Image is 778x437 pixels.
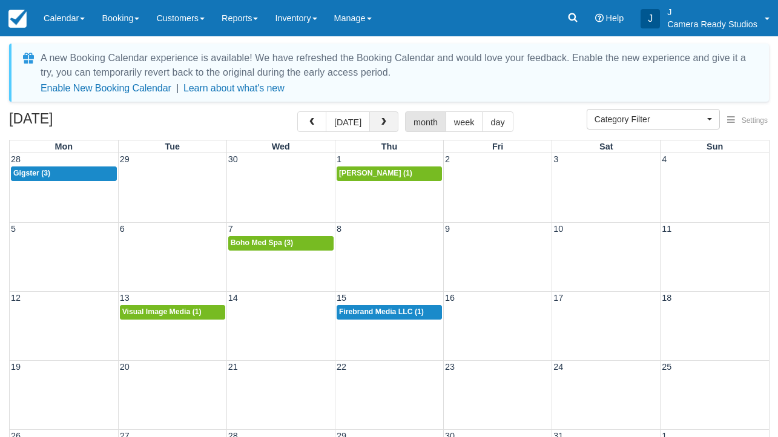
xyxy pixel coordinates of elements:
[552,293,564,303] span: 17
[55,142,73,151] span: Mon
[552,224,564,234] span: 10
[641,9,660,28] div: J
[444,154,451,164] span: 2
[587,109,720,130] button: Category Filter
[667,6,757,18] p: J
[41,82,171,94] button: Enable New Booking Calendar
[595,14,604,22] i: Help
[176,83,179,93] span: |
[335,154,343,164] span: 1
[41,51,754,80] div: A new Booking Calendar experience is available! We have refreshed the Booking Calendar and would ...
[165,142,180,151] span: Tue
[661,293,673,303] span: 18
[119,362,131,372] span: 20
[661,224,673,234] span: 11
[227,154,239,164] span: 30
[492,142,503,151] span: Fri
[9,111,162,134] h2: [DATE]
[272,142,290,151] span: Wed
[335,362,348,372] span: 22
[228,236,334,251] a: Boho Med Spa (3)
[444,293,456,303] span: 16
[339,307,424,316] span: Firebrand Media LLC (1)
[599,142,613,151] span: Sat
[405,111,446,132] button: month
[552,154,559,164] span: 3
[10,362,22,372] span: 19
[10,154,22,164] span: 28
[119,224,126,234] span: 6
[231,238,293,247] span: Boho Med Spa (3)
[120,305,225,320] a: Visual Image Media (1)
[119,154,131,164] span: 29
[661,362,673,372] span: 25
[595,113,704,125] span: Category Filter
[444,224,451,234] span: 9
[11,166,117,181] a: Gigster (3)
[482,111,513,132] button: day
[661,154,668,164] span: 4
[742,116,768,125] span: Settings
[339,169,412,177] span: [PERSON_NAME] (1)
[227,362,239,372] span: 21
[337,305,442,320] a: Firebrand Media LLC (1)
[446,111,483,132] button: week
[720,112,775,130] button: Settings
[183,83,285,93] a: Learn about what's new
[335,293,348,303] span: 15
[122,307,202,316] span: Visual Image Media (1)
[381,142,397,151] span: Thu
[326,111,370,132] button: [DATE]
[337,166,442,181] a: [PERSON_NAME] (1)
[227,293,239,303] span: 14
[444,362,456,372] span: 23
[8,10,27,28] img: checkfront-main-nav-mini-logo.png
[119,293,131,303] span: 13
[227,224,234,234] span: 7
[335,224,343,234] span: 8
[667,18,757,30] p: Camera Ready Studios
[10,224,17,234] span: 5
[552,362,564,372] span: 24
[606,13,624,23] span: Help
[707,142,723,151] span: Sun
[10,293,22,303] span: 12
[13,169,50,177] span: Gigster (3)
